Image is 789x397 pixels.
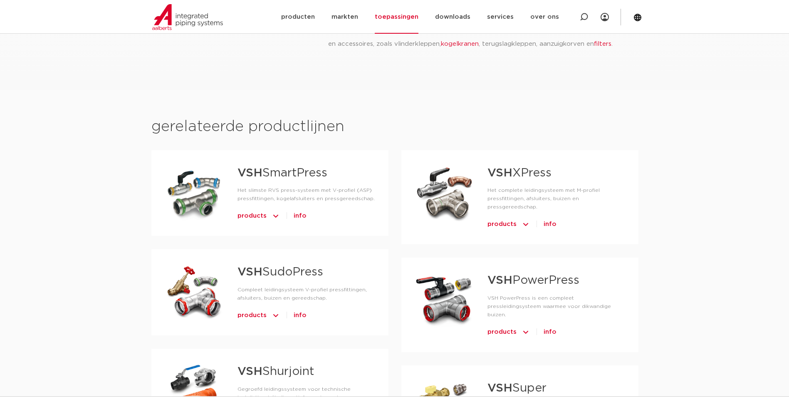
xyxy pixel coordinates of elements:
[237,366,314,377] a: VSHShurjoint
[487,167,512,179] strong: VSH
[487,325,517,339] span: products
[594,41,611,47] a: filters
[487,382,512,394] strong: VSH
[237,186,375,203] p: Het slimste RVS press-systeem met V-profiel (ASP) pressfittingen, kogelafsluiters en pressgereeds...
[237,366,262,377] strong: VSH
[272,309,280,322] img: icon-chevron-up-1.svg
[487,167,552,179] a: VSHXPress
[459,28,485,34] a: fittingen
[487,382,547,394] a: VSHSuper
[544,218,557,231] a: info
[522,325,530,339] img: icon-chevron-up-1.svg
[522,218,530,231] img: icon-chevron-up-1.svg
[294,309,307,322] a: info
[151,117,638,137] h2: gerelateerde productlijnen​
[328,28,370,34] a: VSH Shurjoint
[487,294,625,319] p: VSH PowerPress is een compleet pressleidingsysteem waarmee voor dikwandige buizen.
[487,275,579,286] a: VSHPowerPress
[237,167,262,179] strong: VSH
[237,167,327,179] a: VSHSmartPress
[328,25,636,51] p: bestaat naast en , uit een volledig assortiment aan appendages en accessoires, zoals vlinderklepp...
[237,209,267,223] span: products
[487,218,517,231] span: products
[237,309,267,322] span: products
[237,266,323,278] a: VSHSudoPress
[487,186,625,211] p: Het complete leidingsysteem met M-profiel pressfittingen, afsluiters, buizen en pressgereedschap.
[544,325,557,339] a: info
[487,275,512,286] strong: VSH
[441,41,479,47] a: kogelkranen
[294,209,307,223] a: info
[272,209,280,223] img: icon-chevron-up-1.svg
[237,266,262,278] strong: VSH
[237,285,375,302] p: Compleet leidingsysteem V-profiel pressfittingen, afsluiters, buizen en gereedschap.
[413,28,451,34] a: koppelingen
